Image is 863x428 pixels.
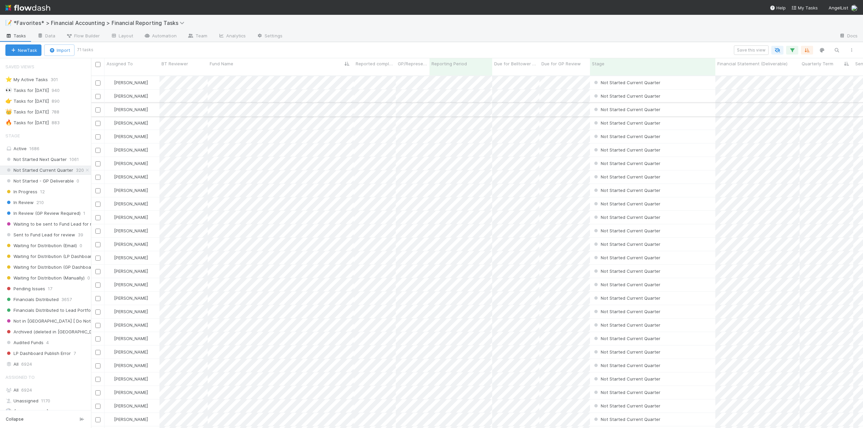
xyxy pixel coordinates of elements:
img: avatar_705f3a58-2659-4f93-91ad-7a5be837418b.png [108,93,113,99]
div: Unassigned [5,397,89,405]
div: [PERSON_NAME] [107,106,148,113]
a: Team [182,31,213,42]
img: avatar_705f3a58-2659-4f93-91ad-7a5be837418b.png [108,120,113,126]
span: Saved Views [5,60,34,73]
span: [PERSON_NAME] [14,409,48,414]
a: Flow Builder [61,31,105,42]
img: logo-inverted-e16ddd16eac7371096b0.svg [5,2,50,13]
input: Toggle Row Selected [95,417,100,422]
div: [PERSON_NAME] [107,416,148,423]
span: 1 [83,209,85,218]
span: [PERSON_NAME] [114,282,148,287]
small: 71 tasks [77,47,93,53]
span: [PERSON_NAME] [114,349,148,355]
span: 1061 [69,155,79,164]
span: Not Started Current Quarter [593,336,660,341]
button: NewTask [5,44,41,56]
img: avatar_705f3a58-2659-4f93-91ad-7a5be837418b.png [108,188,113,193]
span: My Tasks [791,5,818,10]
input: Toggle Row Selected [95,404,100,409]
input: Toggle Row Selected [95,229,100,234]
span: [PERSON_NAME] [114,201,148,206]
div: Not Started Current Quarter [593,322,660,328]
span: Not Started Current Quarter [593,188,660,193]
img: avatar_705f3a58-2659-4f93-91ad-7a5be837418b.png [108,255,113,260]
div: Active [5,144,89,153]
button: Save this view [734,45,769,55]
span: Not Started Current Quarter [593,201,660,206]
span: Tasks [5,32,26,39]
span: 301 [51,75,65,84]
a: Layout [105,31,139,42]
input: Toggle Row Selected [95,256,100,261]
span: [PERSON_NAME] [114,309,148,314]
img: avatar_705f3a58-2659-4f93-91ad-7a5be837418b.png [108,107,113,112]
span: BT Reviewer [161,60,188,67]
div: [PERSON_NAME] [107,79,148,86]
img: avatar_705f3a58-2659-4f93-91ad-7a5be837418b.png [108,80,113,85]
span: [PERSON_NAME] [114,107,148,112]
a: Analytics [213,31,251,42]
span: [PERSON_NAME] [114,295,148,301]
span: Assigned To [107,60,133,67]
span: LP Dashboard Publish Error [5,349,71,358]
span: Not Started Current Quarter [593,93,660,99]
span: Not Started Current Quarter [593,215,660,220]
img: avatar_705f3a58-2659-4f93-91ad-7a5be837418b.png [108,268,113,274]
input: Toggle Row Selected [95,107,100,112]
span: [PERSON_NAME] [114,228,148,233]
img: avatar_705f3a58-2659-4f93-91ad-7a5be837418b.png [108,336,113,341]
input: Toggle Row Selected [95,269,100,274]
div: My Active Tasks [5,75,48,84]
span: 📝 [5,20,12,26]
span: Not Started Current Quarter [593,174,660,179]
div: [PERSON_NAME] [107,187,148,194]
input: Toggle Row Selected [95,377,100,382]
div: [PERSON_NAME] [107,308,148,315]
span: Not Started Current Quarter [593,228,660,233]
img: avatar_705f3a58-2659-4f93-91ad-7a5be837418b.png [108,282,113,287]
span: Due for GP Review [541,60,581,67]
span: Not Started Current Quarter [593,349,660,355]
span: 👀 [5,87,12,93]
div: [PERSON_NAME] [107,268,148,274]
div: [PERSON_NAME] [107,120,148,126]
span: 7 [73,349,76,358]
div: Tasks for [DATE] [5,86,49,95]
img: avatar_705f3a58-2659-4f93-91ad-7a5be837418b.png [108,201,113,206]
span: [PERSON_NAME] [114,174,148,179]
span: Waiting to be sent to Fund Lead for review [5,220,104,228]
img: avatar_705f3a58-2659-4f93-91ad-7a5be837418b.png [108,349,113,355]
img: avatar_705f3a58-2659-4f93-91ad-7a5be837418b.png [108,241,113,247]
div: Not Started Current Quarter [593,308,660,315]
span: 7 [51,407,53,416]
span: Financial Statement (Deliverable) [717,60,787,67]
img: avatar_705f3a58-2659-4f93-91ad-7a5be837418b.png [108,147,113,153]
img: avatar_705f3a58-2659-4f93-91ad-7a5be837418b.png [851,5,858,11]
span: Not Started Current Quarter [593,268,660,274]
span: [PERSON_NAME] [114,322,148,328]
span: Financials Distributed [5,295,59,304]
div: [PERSON_NAME] [107,173,148,180]
img: avatar_705f3a58-2659-4f93-91ad-7a5be837418b.png [108,134,113,139]
span: [PERSON_NAME] [114,268,148,274]
div: [PERSON_NAME] [107,160,148,167]
span: [PERSON_NAME] [114,120,148,126]
div: Help [770,4,786,11]
span: Not Started Current Quarter [5,166,73,174]
span: 0 [87,274,90,282]
img: avatar_705f3a58-2659-4f93-91ad-7a5be837418b.png [108,417,113,422]
span: *Favorites* > Financial Accounting > Financial Reporting Tasks [13,20,188,26]
span: [PERSON_NAME] [114,93,148,99]
input: Toggle Row Selected [95,283,100,288]
input: Toggle Row Selected [95,390,100,395]
input: Toggle Row Selected [95,134,100,139]
div: Not Started Current Quarter [593,160,660,167]
span: [PERSON_NAME] [114,80,148,85]
span: Audited Funds [5,338,43,347]
span: Not Started Current Quarter [593,80,660,85]
img: avatar_705f3a58-2659-4f93-91ad-7a5be837418b.png [108,390,113,395]
span: Collapse [6,416,24,422]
